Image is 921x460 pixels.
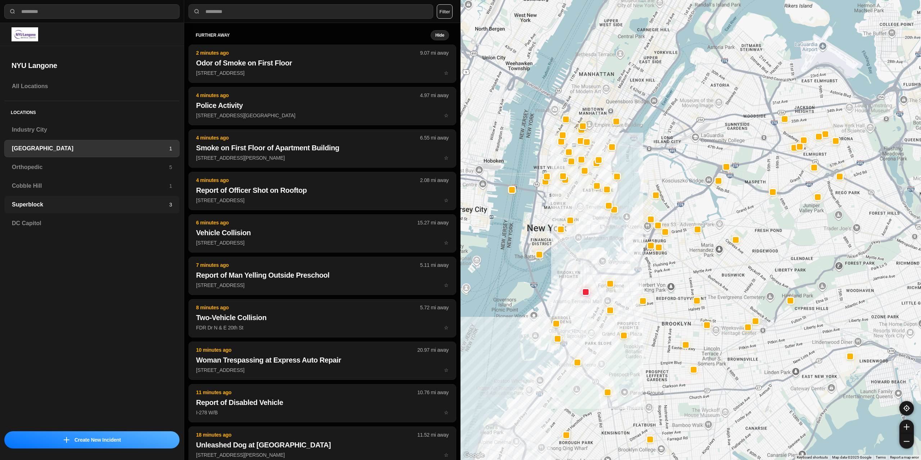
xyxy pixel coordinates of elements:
[12,126,172,134] h3: Industry City
[74,436,121,443] p: Create New Incident
[189,257,456,295] button: 7 minutes ago5.11 mi awayReport of Man Yelling Outside Preschool[STREET_ADDRESS]star
[196,270,449,280] h2: Report of Man Yelling Outside Preschool
[420,134,449,141] p: 6.55 mi away
[196,197,449,204] p: [STREET_ADDRESS]
[417,219,449,226] p: 15.27 mi away
[189,112,456,118] a: 4 minutes ago4.97 mi awayPolice Activity[STREET_ADDRESS][GEOGRAPHIC_DATA]star
[196,431,417,438] p: 18 minutes ago
[189,409,456,415] a: 11 minutes ago10.76 mi awayReport of Disabled VehicleI-278 W/Bstar
[196,346,417,354] p: 10 minutes ago
[196,451,449,459] p: [STREET_ADDRESS][PERSON_NAME]
[196,134,420,141] p: 4 minutes ago
[4,101,180,121] h5: Locations
[189,452,456,458] a: 18 minutes ago11.52 mi awayUnleashed Dog at [GEOGRAPHIC_DATA][STREET_ADDRESS][PERSON_NAME]star
[4,215,180,232] a: DC Capitol
[899,434,914,448] button: zoom-out
[196,389,417,396] p: 11 minutes ago
[420,177,449,184] p: 2.08 mi away
[189,214,456,252] button: 6 minutes ago15.27 mi awayVehicle Collision[STREET_ADDRESS]star
[444,452,449,458] span: star
[417,346,449,354] p: 20.97 mi away
[12,163,169,172] h3: Orthopedic
[431,30,449,40] button: Hide
[196,32,431,38] h5: further away
[444,113,449,118] span: star
[189,384,456,422] button: 11 minutes ago10.76 mi awayReport of Disabled VehicleI-278 W/Bstar
[420,49,449,56] p: 9.07 mi away
[196,261,420,269] p: 7 minutes ago
[899,420,914,434] button: zoom-in
[196,282,449,289] p: [STREET_ADDRESS]
[832,455,871,459] span: Map data ©2025 Google
[196,409,449,416] p: I-278 W/B
[4,177,180,195] a: Cobble Hill1
[899,401,914,415] button: recenter
[4,78,180,95] a: All Locations
[193,8,200,15] img: search
[196,228,449,238] h2: Vehicle Collision
[196,177,420,184] p: 4 minutes ago
[4,431,180,448] button: iconCreate New Incident
[890,455,919,459] a: Report a map error
[196,304,420,311] p: 8 minutes ago
[189,324,456,331] a: 8 minutes ago5.72 mi awayTwo-Vehicle CollisionFDR Dr N & E 20th Ststar
[196,69,449,77] p: [STREET_ADDRESS]
[444,367,449,373] span: star
[196,58,449,68] h2: Odor of Smoke on First Floor
[189,367,456,373] a: 10 minutes ago20.97 mi awayWoman Trespassing at Express Auto Repair[STREET_ADDRESS]star
[876,455,886,459] a: Terms (opens in new tab)
[903,405,910,411] img: recenter
[196,154,449,161] p: [STREET_ADDRESS][PERSON_NAME]
[444,282,449,288] span: star
[189,282,456,288] a: 7 minutes ago5.11 mi awayReport of Man Yelling Outside Preschool[STREET_ADDRESS]star
[196,440,449,450] h2: Unleashed Dog at [GEOGRAPHIC_DATA]
[169,164,172,171] p: 5
[169,145,172,152] p: 1
[196,324,449,331] p: FDR Dr N & E 20th St
[189,70,456,76] a: 2 minutes ago9.07 mi awayOdor of Smoke on First Floor[STREET_ADDRESS]star
[420,92,449,99] p: 4.97 mi away
[444,155,449,161] span: star
[189,342,456,380] button: 10 minutes ago20.97 mi awayWoman Trespassing at Express Auto Repair[STREET_ADDRESS]star
[196,313,449,323] h2: Two-Vehicle Collision
[904,438,909,444] img: zoom-out
[444,240,449,246] span: star
[189,129,456,168] button: 4 minutes ago6.55 mi awaySmoke on First Floor of Apartment Building[STREET_ADDRESS][PERSON_NAME]star
[189,197,456,203] a: 4 minutes ago2.08 mi awayReport of Officer Shot on Rooftop[STREET_ADDRESS]star
[189,87,456,125] button: 4 minutes ago4.97 mi awayPolice Activity[STREET_ADDRESS][GEOGRAPHIC_DATA]star
[189,299,456,337] button: 8 minutes ago5.72 mi awayTwo-Vehicle CollisionFDR Dr N & E 20th Ststar
[189,155,456,161] a: 4 minutes ago6.55 mi awaySmoke on First Floor of Apartment Building[STREET_ADDRESS][PERSON_NAME]star
[4,121,180,138] a: Industry City
[169,182,172,190] p: 1
[12,200,169,209] h3: Superblock
[12,219,172,228] h3: DC Capitol
[444,197,449,203] span: star
[196,397,449,407] h2: Report of Disabled Vehicle
[12,27,38,41] img: logo
[189,45,456,83] button: 2 minutes ago9.07 mi awayOdor of Smoke on First Floor[STREET_ADDRESS]star
[420,304,449,311] p: 5.72 mi away
[417,389,449,396] p: 10.76 mi away
[169,201,172,208] p: 3
[904,424,909,430] img: zoom-in
[437,4,453,19] button: Filter
[4,140,180,157] a: [GEOGRAPHIC_DATA]1
[196,366,449,374] p: [STREET_ADDRESS]
[444,325,449,331] span: star
[12,182,169,190] h3: Cobble Hill
[420,261,449,269] p: 5.11 mi away
[189,172,456,210] button: 4 minutes ago2.08 mi awayReport of Officer Shot on Rooftop[STREET_ADDRESS]star
[196,112,449,119] p: [STREET_ADDRESS][GEOGRAPHIC_DATA]
[417,431,449,438] p: 11.52 mi away
[12,144,169,153] h3: [GEOGRAPHIC_DATA]
[9,8,16,15] img: search
[444,410,449,415] span: star
[797,455,828,460] button: Keyboard shortcuts
[12,60,172,70] h2: NYU Langone
[4,196,180,213] a: Superblock3
[462,451,486,460] img: Google
[462,451,486,460] a: Open this area in Google Maps (opens a new window)
[444,70,449,76] span: star
[196,92,420,99] p: 4 minutes ago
